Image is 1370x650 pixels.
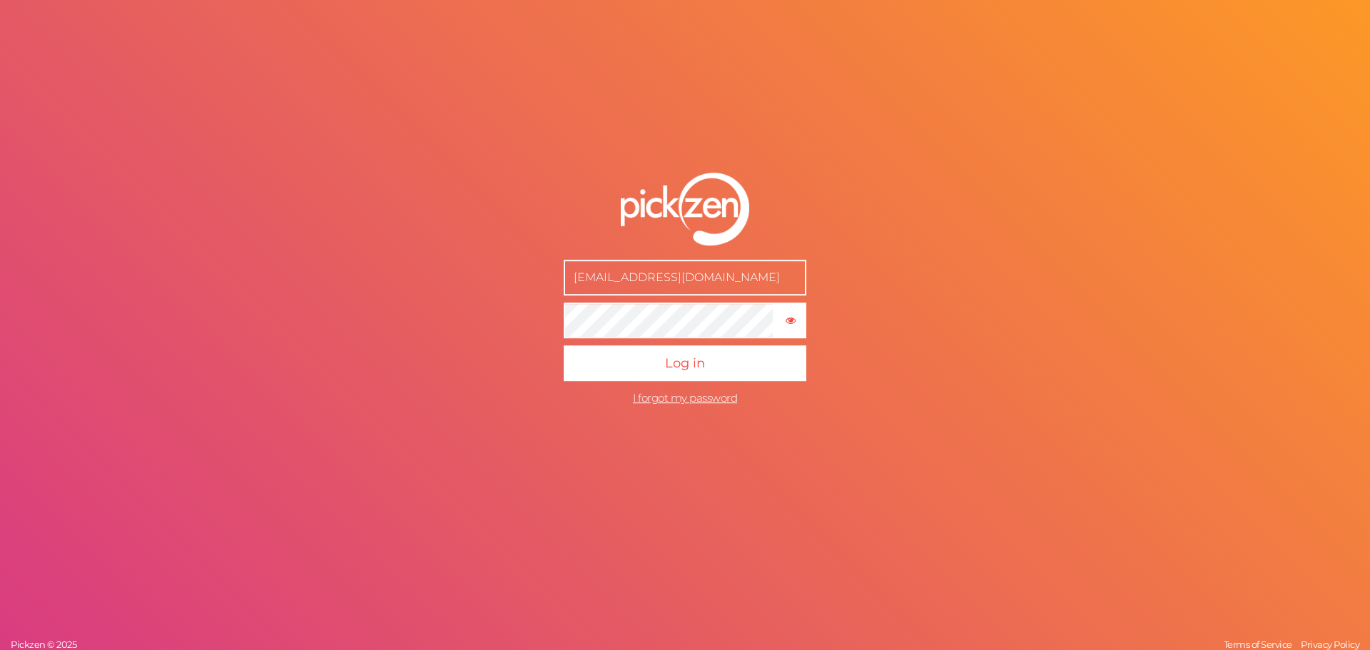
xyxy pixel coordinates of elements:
button: Log in [564,345,806,381]
img: pz-logo-white.png [621,173,749,245]
a: Privacy Policy [1297,639,1363,650]
span: Terms of Service [1224,639,1292,650]
a: Pickzen © 2025 [7,639,80,650]
span: Privacy Policy [1301,639,1359,650]
span: Log in [665,355,705,371]
input: E-mail [564,260,806,295]
a: Terms of Service [1220,639,1296,650]
a: I forgot my password [633,391,737,405]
